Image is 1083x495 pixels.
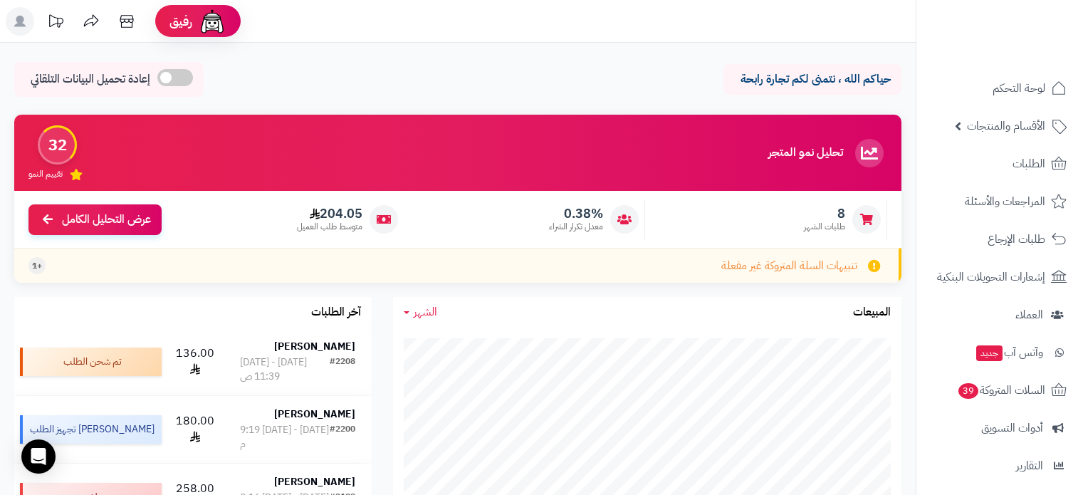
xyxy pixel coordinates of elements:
a: لوحة التحكم [925,71,1074,105]
h3: المبيعات [853,306,891,319]
span: إشعارات التحويلات البنكية [937,267,1045,287]
td: 180.00 [167,396,224,463]
h3: آخر الطلبات [311,306,361,319]
span: المراجعات والأسئلة [965,192,1045,212]
a: الشهر [404,304,437,321]
td: 136.00 [167,328,224,395]
p: حياكم الله ، نتمنى لكم تجارة رابحة [734,71,891,88]
a: الطلبات [925,147,1074,181]
span: التقارير [1016,456,1043,476]
img: ai-face.png [198,7,226,36]
a: أدوات التسويق [925,411,1074,445]
a: التقارير [925,449,1074,483]
span: طلبات الإرجاع [988,229,1045,249]
a: السلات المتروكة39 [925,373,1074,407]
strong: [PERSON_NAME] [274,474,355,489]
span: الطلبات [1013,154,1045,174]
div: Open Intercom Messenger [21,439,56,474]
span: معدل تكرار الشراء [549,221,603,233]
span: تنبيهات السلة المتروكة غير مفعلة [721,258,857,274]
span: +1 [32,260,42,272]
span: متوسط طلب العميل [297,221,362,233]
a: المراجعات والأسئلة [925,184,1074,219]
div: #2208 [330,355,355,384]
span: الأقسام والمنتجات [967,116,1045,136]
div: [PERSON_NAME] تجهيز الطلب [20,415,162,444]
span: عرض التحليل الكامل [62,212,151,228]
span: 8 [804,206,845,222]
a: إشعارات التحويلات البنكية [925,260,1074,294]
span: رفيق [169,13,192,30]
a: وآتس آبجديد [925,335,1074,370]
span: طلبات الشهر [804,221,845,233]
strong: [PERSON_NAME] [274,339,355,354]
a: عرض التحليل الكامل [28,204,162,235]
h3: تحليل نمو المتجر [768,147,843,160]
div: تم شحن الطلب [20,348,162,376]
div: #2200 [330,423,355,452]
span: وآتس آب [975,343,1043,363]
span: إعادة تحميل البيانات التلقائي [31,71,150,88]
span: جديد [976,345,1003,361]
a: تحديثات المنصة [38,7,73,39]
strong: [PERSON_NAME] [274,407,355,422]
span: العملاء [1015,305,1043,325]
a: العملاء [925,298,1074,332]
span: السلات المتروكة [957,380,1045,400]
span: تقييم النمو [28,168,63,180]
div: [DATE] - [DATE] 9:19 م [240,423,330,452]
span: أدوات التسويق [981,418,1043,438]
span: 204.05 [297,206,362,222]
a: طلبات الإرجاع [925,222,1074,256]
span: 39 [958,383,978,399]
span: 0.38% [549,206,603,222]
span: الشهر [414,303,437,321]
span: لوحة التحكم [993,78,1045,98]
div: [DATE] - [DATE] 11:39 ص [240,355,330,384]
